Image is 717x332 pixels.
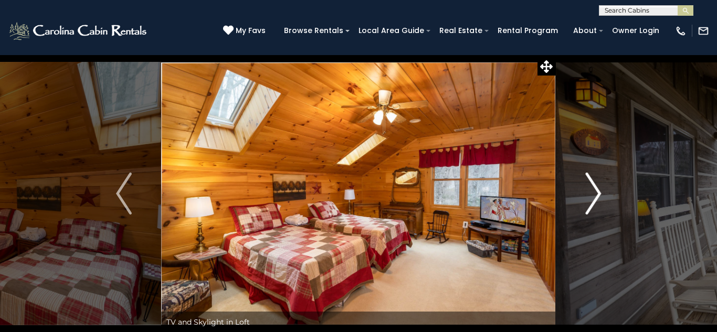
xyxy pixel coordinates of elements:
[607,23,665,39] a: Owner Login
[568,23,602,39] a: About
[675,25,687,37] img: phone-regular-white.png
[698,25,709,37] img: mail-regular-white.png
[223,25,268,37] a: My Favs
[434,23,488,39] a: Real Estate
[279,23,349,39] a: Browse Rentals
[236,25,266,36] span: My Favs
[116,173,132,215] img: arrow
[353,23,429,39] a: Local Area Guide
[585,173,601,215] img: arrow
[492,23,563,39] a: Rental Program
[8,20,150,41] img: White-1-2.png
